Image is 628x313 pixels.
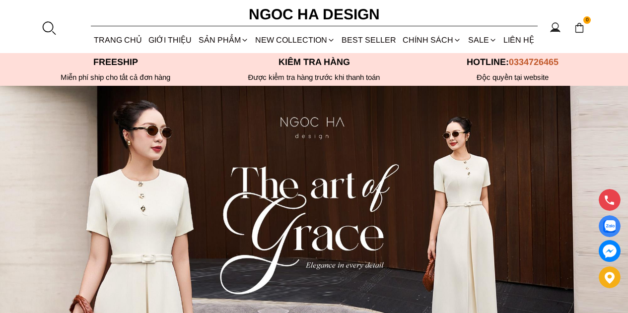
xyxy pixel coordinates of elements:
[509,57,558,67] span: 0334726465
[583,16,591,24] span: 0
[599,240,621,262] a: messenger
[16,73,215,82] div: Miễn phí ship cho tất cả đơn hàng
[400,27,465,53] div: Chính sách
[599,215,621,237] a: Display image
[240,2,389,26] a: Ngoc Ha Design
[195,27,252,53] div: SẢN PHẨM
[603,220,616,233] img: Display image
[414,57,612,67] p: Hotline:
[215,73,414,82] p: Được kiểm tra hàng trước khi thanh toán
[91,27,145,53] a: TRANG CHỦ
[279,57,350,67] font: Kiểm tra hàng
[414,73,612,82] h6: Độc quyền tại website
[500,27,537,53] a: LIÊN HỆ
[145,27,195,53] a: GIỚI THIỆU
[339,27,400,53] a: BEST SELLER
[465,27,500,53] a: SALE
[574,22,585,33] img: img-CART-ICON-ksit0nf1
[16,57,215,67] p: Freeship
[252,27,338,53] a: NEW COLLECTION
